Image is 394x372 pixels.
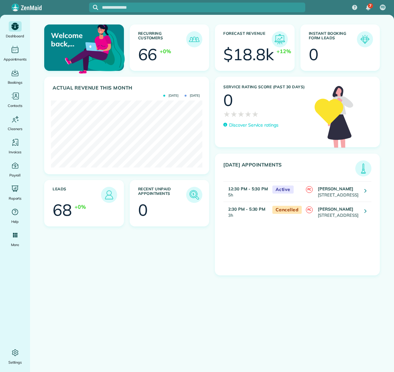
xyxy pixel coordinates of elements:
[8,102,22,109] span: Contacts
[103,188,116,201] img: icon_leads-1bed01f49abd5b7fead27621c3d59655bb73ed531f8eeb49469d10e621d6b896.png
[138,202,148,218] div: 0
[8,359,22,366] span: Settings
[223,31,272,47] h3: Forecast Revenue
[4,56,27,62] span: Appointments
[223,46,274,62] div: $18.8k
[53,202,72,218] div: 68
[188,33,201,46] img: icon_recurring_customers-cf858462ba22bcd05b5a5880d41d6543d210077de5bb9ebc9590e49fd87d84ed.png
[223,85,308,89] h3: Service Rating score (past 30 days)
[272,186,294,194] span: Active
[160,47,171,55] div: +0%
[359,33,371,46] img: icon_form_leads-04211a6a04a5b2264e4ee56bc0799ec3eb69b7e499cbb523a139df1d13a81ae0.png
[53,85,202,91] h3: Actual Revenue this month
[93,5,98,10] svg: Focus search
[252,108,259,120] span: ★
[6,33,24,39] span: Dashboard
[230,108,237,120] span: ★
[138,187,187,203] h3: Recent unpaid appointments
[228,186,268,191] strong: 12:30 PM - 5:30 PM
[3,207,27,225] a: Help
[228,206,265,212] strong: 2:30 PM - 5:30 PM
[306,206,313,213] span: FC
[223,108,230,120] span: ★
[369,3,371,8] span: 7
[188,188,201,201] img: icon_unpaid_appointments-47b8ce3997adf2238b356f14209ab4cced10bd1f174958f3ca8f1d0dd7fffeee.png
[229,122,278,129] p: Discover Service ratings
[273,33,286,46] img: icon_forecast_revenue-8c13a41c7ed35a8dcfafea3cbb826a0462acb37728057bba2d056411b612bbbe.png
[3,91,27,109] a: Contacts
[11,242,19,248] span: More
[163,94,178,97] span: [DATE]
[3,114,27,132] a: Cleaners
[223,92,233,108] div: 0
[272,206,302,214] span: Cancelled
[75,203,86,211] div: +0%
[223,181,269,202] td: 5h
[316,181,359,202] td: [STREET_ADDRESS]
[223,122,278,129] a: Discover Service ratings
[318,186,353,191] strong: [PERSON_NAME]
[185,94,200,97] span: [DATE]
[3,68,27,86] a: Bookings
[3,137,27,155] a: Invoices
[138,31,187,47] h3: Recurring Customers
[309,46,318,62] div: 0
[277,47,291,55] div: +12%
[245,108,252,120] span: ★
[8,79,23,86] span: Bookings
[3,160,27,178] a: Payroll
[64,17,126,80] img: dashboard_welcome-42a62b7d889689a78055ac9021e634bf52bae3f8056760290aed330b23ab8690.png
[9,149,22,155] span: Invoices
[306,186,313,193] span: FC
[53,187,101,203] h3: Leads
[316,202,359,222] td: [STREET_ADDRESS]
[11,218,19,225] span: Help
[138,46,157,62] div: 66
[3,21,27,39] a: Dashboard
[3,348,27,366] a: Settings
[89,5,98,10] button: Focus search
[318,206,353,212] strong: [PERSON_NAME]
[309,31,357,47] h3: Instant Booking Form Leads
[237,108,245,120] span: ★
[381,5,385,10] span: FB
[8,126,22,132] span: Cleaners
[357,162,370,175] img: icon_todays_appointments-901f7ab196bb0bea1936b74009e4eb5ffbc2d2711fa7634e0d609ed5ef32b18b.png
[3,184,27,202] a: Reports
[9,195,22,202] span: Reports
[9,172,21,178] span: Payroll
[51,31,97,48] p: Welcome back, [PERSON_NAME] AND [PERSON_NAME]!
[223,202,269,222] td: 3h
[361,1,375,15] div: 7 unread notifications
[3,44,27,62] a: Appointments
[223,162,355,176] h3: [DATE] Appointments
